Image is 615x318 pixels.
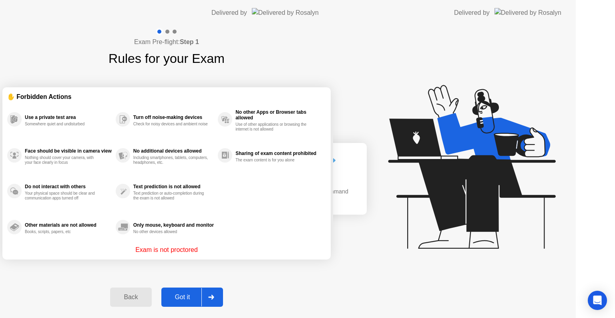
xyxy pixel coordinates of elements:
[180,38,199,45] b: Step 1
[25,115,112,120] div: Use a private test area
[235,151,322,156] div: Sharing of exam content prohibited
[161,288,223,307] button: Got it
[110,288,151,307] button: Back
[211,8,247,18] div: Delivered by
[25,122,100,127] div: Somewhere quiet and undisturbed
[133,184,214,189] div: Text prediction is not allowed
[25,222,112,228] div: Other materials are not allowed
[25,184,112,189] div: Do not interact with others
[494,8,561,17] img: Delivered by Rosalyn
[454,8,490,18] div: Delivered by
[25,148,112,154] div: Face should be visible in camera view
[133,191,209,201] div: Text prediction or auto-completion during the exam is not allowed
[109,49,225,68] h1: Rules for your Exam
[25,191,100,201] div: Your physical space should be clear and communication apps turned off
[25,229,100,234] div: Books, scripts, papers, etc
[133,122,209,127] div: Check for noisy devices and ambient noise
[133,115,214,120] div: Turn off noise-making devices
[235,122,311,132] div: Use of other applications or browsing the internet is not allowed
[7,92,326,101] div: ✋ Forbidden Actions
[133,155,209,165] div: Including smartphones, tablets, computers, headphones, etc.
[25,155,100,165] div: Nothing should cover your camera, with your face clearly in focus
[133,222,214,228] div: Only mouse, keyboard and monitor
[113,294,149,301] div: Back
[135,245,198,255] p: Exam is not proctored
[235,109,322,121] div: No other Apps or Browser tabs allowed
[133,148,214,154] div: No additional devices allowed
[588,291,607,310] div: Open Intercom Messenger
[235,158,311,163] div: The exam content is for you alone
[134,37,199,47] h4: Exam Pre-flight:
[252,8,319,17] img: Delivered by Rosalyn
[133,229,209,234] div: No other devices allowed
[164,294,201,301] div: Got it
